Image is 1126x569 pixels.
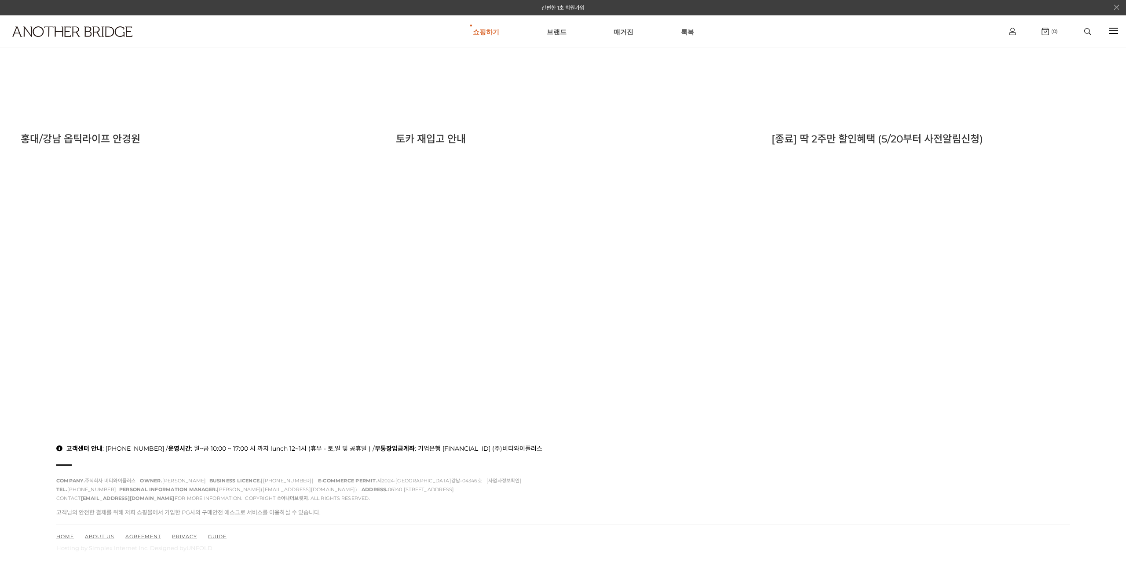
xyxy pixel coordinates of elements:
[12,26,132,37] img: logo
[172,533,197,540] a: PRIVACY
[56,486,67,492] strong: TEL.
[140,478,162,484] strong: OWNER.
[375,445,415,452] strong: 무통장입금계좌
[119,486,217,492] strong: PERSONAL INFORMATION MANAGER.
[486,478,522,484] a: [사업자정보확인]
[1084,28,1091,35] img: search
[681,16,694,47] a: 룩북
[396,131,730,146] p: 토카 재입고 안내
[614,16,633,47] a: 매거진
[362,486,388,492] strong: ADDRESS.
[125,533,161,540] a: AGREEMENT
[168,445,191,452] strong: 운영시간
[547,16,567,47] a: 브랜드
[56,533,74,540] a: HOME
[362,486,457,492] span: 06140 [STREET_ADDRESS]
[21,131,355,146] p: 홍대/강남 옵틱라이프 안경원
[56,486,119,492] span: [PHONE_NUMBER]
[56,478,85,484] strong: COMPANY.
[217,486,357,492] a: [PERSON_NAME]([EMAIL_ADDRESS][DOMAIN_NAME])
[1009,28,1016,35] img: cart
[245,495,373,501] span: COPYRIGHT © . ALL RIGHTS RESERVED.
[140,478,209,484] span: [PERSON_NAME]
[209,478,317,484] span: [[PHONE_NUMBER]]
[318,478,377,484] strong: E-COMMERCE PERMIT.
[66,445,102,452] strong: 고객센터 안내
[209,478,261,484] strong: BUSINESS LICENCE.
[318,478,485,484] span: 제2024-[GEOGRAPHIC_DATA]강남-04346호
[1042,28,1049,35] img: cart
[56,495,245,501] span: CONTACT FOR MORE INFORMATION.
[56,444,1070,452] p: : [PHONE_NUMBER] / : 월~금 10:00 ~ 17:00 시 까지 lunch 12~1시 (휴무 - 토,일 및 공휴일 ) / : 기업은행 [FINANCIAL_ID]...
[473,16,499,47] a: 쇼핑하기
[281,495,308,501] strong: 어나더브릿지
[186,544,212,551] a: UNFOLD
[56,478,139,484] span: 주식회사 비티와이플러스
[1042,28,1058,35] a: (0)
[85,533,114,540] a: ABOUT US
[4,26,173,58] a: logo
[1049,28,1058,34] span: (0)
[771,131,1105,146] p: [종료] 딱 2주만 할인혜택 (5/20부터 사전알림신청)
[541,4,585,11] a: 간편한 1초 회원가입
[56,544,1070,551] p: Hosting by Simplex Internet Inc. Designed by
[208,533,227,540] a: GUIDE
[56,508,1070,516] p: 고객님의 안전한 결제를 위해 저희 쇼핑몰에서 가입한 PG사의 구매안전 에스크로 서비스를 이용하실 수 있습니다.
[81,495,175,501] a: [EMAIL_ADDRESS][DOMAIN_NAME]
